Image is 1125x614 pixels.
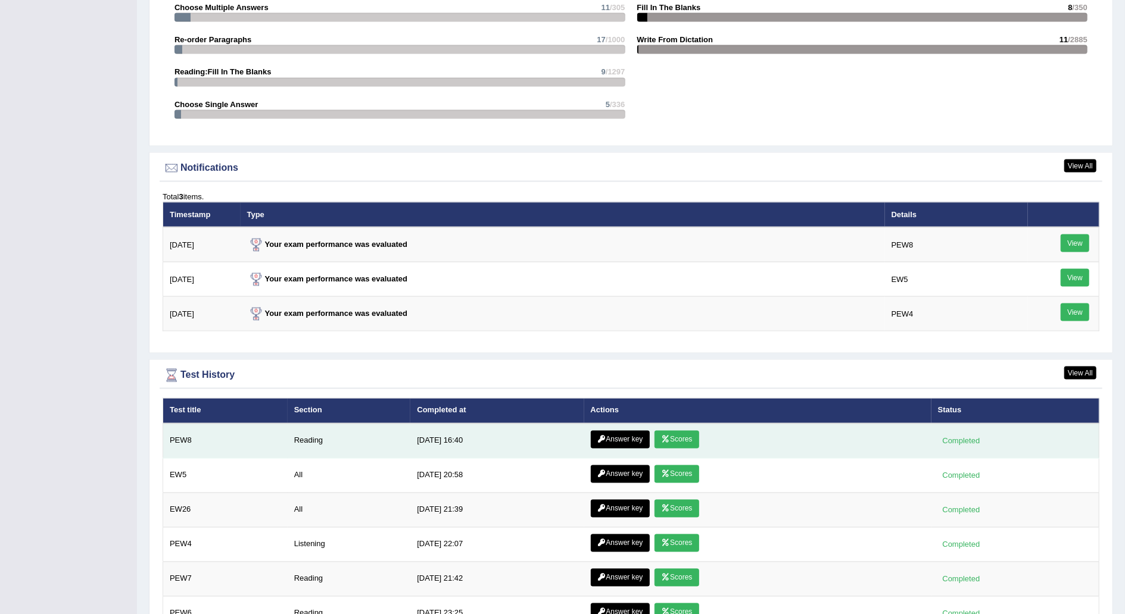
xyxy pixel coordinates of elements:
a: Answer key [591,500,650,518]
span: /336 [610,100,625,109]
span: /305 [610,3,625,12]
a: Answer key [591,534,650,552]
th: Completed at [410,399,584,424]
td: PEW8 [885,227,1028,262]
a: View [1061,303,1089,321]
td: Listening [288,527,411,562]
a: Answer key [591,569,650,587]
div: Completed [938,435,984,447]
a: View All [1064,159,1096,173]
div: Completed [938,573,984,585]
div: Notifications [163,159,1099,177]
td: [DATE] 21:39 [410,493,584,527]
strong: Choose Multiple Answers [174,3,269,12]
td: PEW8 [163,424,288,459]
a: View [1061,269,1089,287]
span: 9 [602,67,606,76]
td: [DATE] 22:07 [410,527,584,562]
div: Completed [938,469,984,482]
b: 3 [179,192,183,201]
td: Reading [288,562,411,596]
a: Scores [655,534,699,552]
th: Section [288,399,411,424]
td: All [288,493,411,527]
strong: Fill In The Blanks [637,3,701,12]
td: [DATE] [163,227,241,262]
strong: Your exam performance was evaluated [247,274,408,283]
a: Scores [655,569,699,587]
th: Status [931,399,1099,424]
strong: Re-order Paragraphs [174,35,251,44]
div: Test History [163,366,1099,384]
div: Completed [938,538,984,551]
strong: Reading:Fill In The Blanks [174,67,272,76]
td: [DATE] [163,262,241,297]
td: PEW4 [885,297,1028,331]
span: /350 [1073,3,1087,12]
td: [DATE] 21:42 [410,562,584,596]
a: Scores [655,431,699,449]
th: Timestamp [163,202,241,227]
td: [DATE] 20:58 [410,458,584,493]
td: PEW7 [163,562,288,596]
td: [DATE] 16:40 [410,424,584,459]
a: Answer key [591,431,650,449]
a: Scores [655,465,699,483]
a: Answer key [591,465,650,483]
span: 11 [602,3,610,12]
span: /1000 [606,35,625,44]
td: EW5 [163,458,288,493]
td: All [288,458,411,493]
a: Scores [655,500,699,518]
th: Test title [163,399,288,424]
th: Type [241,202,885,227]
td: EW26 [163,493,288,527]
span: 8 [1068,3,1072,12]
a: View [1061,234,1089,252]
span: /1297 [606,67,625,76]
td: Reading [288,424,411,459]
td: PEW4 [163,527,288,562]
span: 11 [1059,35,1068,44]
span: 17 [597,35,605,44]
strong: Your exam performance was evaluated [247,240,408,249]
span: /2885 [1068,35,1087,44]
strong: Your exam performance was evaluated [247,309,408,318]
div: Total items. [163,191,1099,202]
th: Details [885,202,1028,227]
td: [DATE] [163,297,241,331]
div: Completed [938,504,984,516]
strong: Choose Single Answer [174,100,258,109]
td: EW5 [885,262,1028,297]
a: View All [1064,366,1096,380]
th: Actions [584,399,931,424]
span: 5 [606,100,610,109]
strong: Write From Dictation [637,35,713,44]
